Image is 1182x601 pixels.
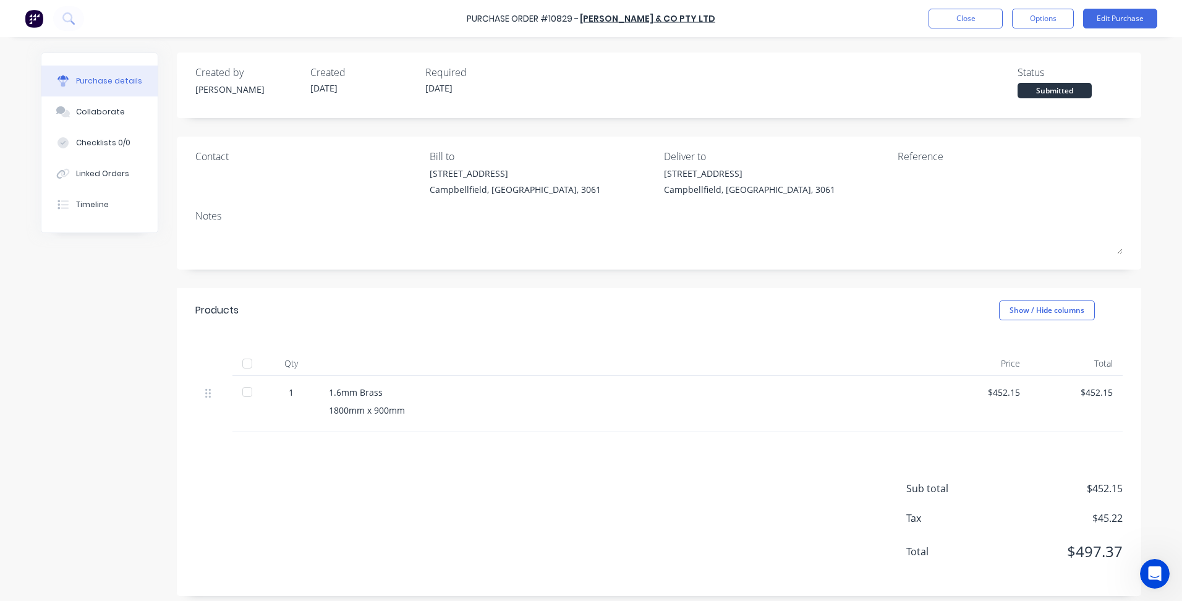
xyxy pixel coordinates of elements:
[41,127,158,158] button: Checklists 0/0
[898,149,1123,164] div: Reference
[580,12,715,25] a: [PERSON_NAME] & Co Pty Ltd
[76,168,129,179] div: Linked Orders
[937,351,1030,376] div: Price
[430,149,655,164] div: Bill to
[947,386,1020,399] div: $452.15
[999,481,1123,496] span: $452.15
[329,386,927,399] div: 1.6mm Brass
[664,167,835,180] div: [STREET_ADDRESS]
[1018,83,1092,98] div: Submitted
[1040,386,1113,399] div: $452.15
[929,9,1003,28] button: Close
[41,96,158,127] button: Collaborate
[664,149,889,164] div: Deliver to
[195,65,300,80] div: Created by
[425,65,530,80] div: Required
[273,386,309,399] div: 1
[430,183,601,196] div: Campbellfield, [GEOGRAPHIC_DATA], 3061
[664,183,835,196] div: Campbellfield, [GEOGRAPHIC_DATA], 3061
[1083,9,1157,28] button: Edit Purchase
[1140,559,1170,589] iframe: Intercom live chat
[76,199,109,210] div: Timeline
[41,66,158,96] button: Purchase details
[999,540,1123,563] span: $497.37
[467,12,579,25] div: Purchase Order #10829 -
[76,137,130,148] div: Checklists 0/0
[76,75,142,87] div: Purchase details
[1018,65,1123,80] div: Status
[430,167,601,180] div: [STREET_ADDRESS]
[76,106,125,117] div: Collaborate
[1030,351,1123,376] div: Total
[310,65,415,80] div: Created
[195,208,1123,223] div: Notes
[195,83,300,96] div: [PERSON_NAME]
[906,481,999,496] span: Sub total
[41,189,158,220] button: Timeline
[263,351,319,376] div: Qty
[1012,9,1074,28] button: Options
[329,404,927,417] div: 1800mm x 900mm
[999,511,1123,526] span: $45.22
[195,303,239,318] div: Products
[999,300,1095,320] button: Show / Hide columns
[906,511,999,526] span: Tax
[41,158,158,189] button: Linked Orders
[25,9,43,28] img: Factory
[195,149,420,164] div: Contact
[906,544,999,559] span: Total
